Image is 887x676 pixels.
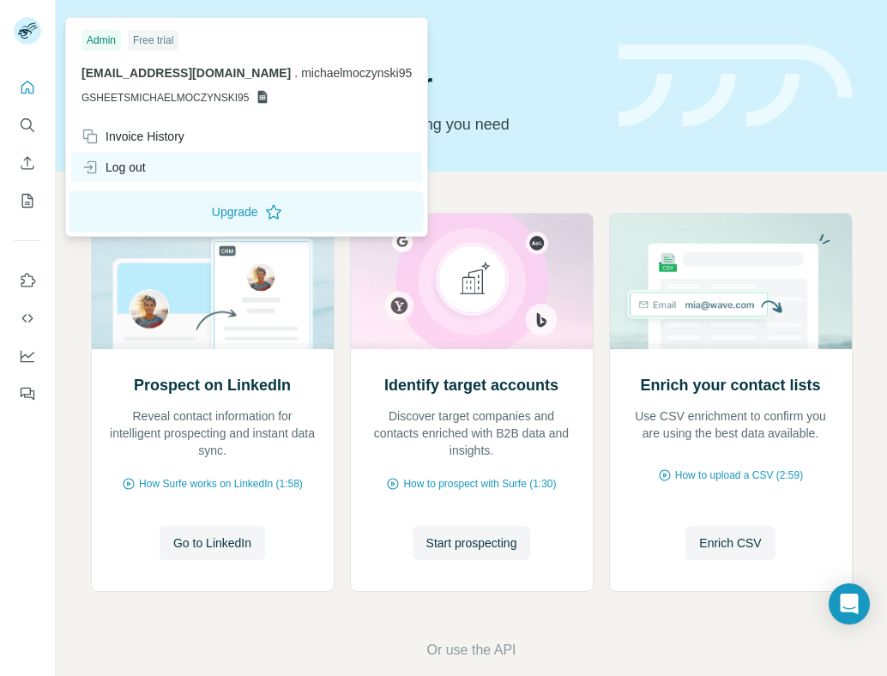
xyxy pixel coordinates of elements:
[350,214,594,349] img: Identify target accounts
[139,476,303,492] span: How Surfe works on LinkedIn (1:58)
[109,407,317,459] p: Reveal contact information for intelligent prospecting and instant data sync.
[301,66,412,80] span: michaelmoczynski95
[368,407,576,459] p: Discover target companies and contacts enriched with B2B data and insights.
[160,526,265,560] button: Go to LinkedIn
[627,407,835,442] p: Use CSV enrichment to confirm you are using the best data available.
[14,185,41,216] button: My lists
[91,214,335,349] img: Prospect on LinkedIn
[14,303,41,334] button: Use Surfe API
[675,468,803,483] span: How to upload a CSV (2:59)
[609,214,853,349] img: Enrich your contact lists
[14,265,41,296] button: Use Surfe on LinkedIn
[173,534,251,552] span: Go to LinkedIn
[685,526,775,560] button: Enrich CSV
[14,341,41,371] button: Dashboard
[699,534,761,552] span: Enrich CSV
[426,640,516,661] button: Or use the API
[14,378,41,409] button: Feedback
[294,66,298,80] span: .
[640,373,820,397] h2: Enrich your contact lists
[69,191,424,232] button: Upgrade
[829,583,870,625] div: Open Intercom Messenger
[413,526,531,560] button: Start prospecting
[403,476,556,492] span: How to prospect with Surfe (1:30)
[426,534,517,552] span: Start prospecting
[134,373,291,397] h2: Prospect on LinkedIn
[14,148,41,178] button: Enrich CSV
[81,30,121,51] div: Admin
[81,90,249,106] span: GSHEETSMICHAELMOCZYNSKI95
[81,159,146,176] div: Log out
[14,110,41,141] button: Search
[81,66,291,80] span: [EMAIL_ADDRESS][DOMAIN_NAME]
[14,72,41,103] button: Quick start
[128,30,178,51] div: Free trial
[384,373,558,397] h2: Identify target accounts
[618,45,853,128] img: banner
[81,128,184,145] div: Invoice History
